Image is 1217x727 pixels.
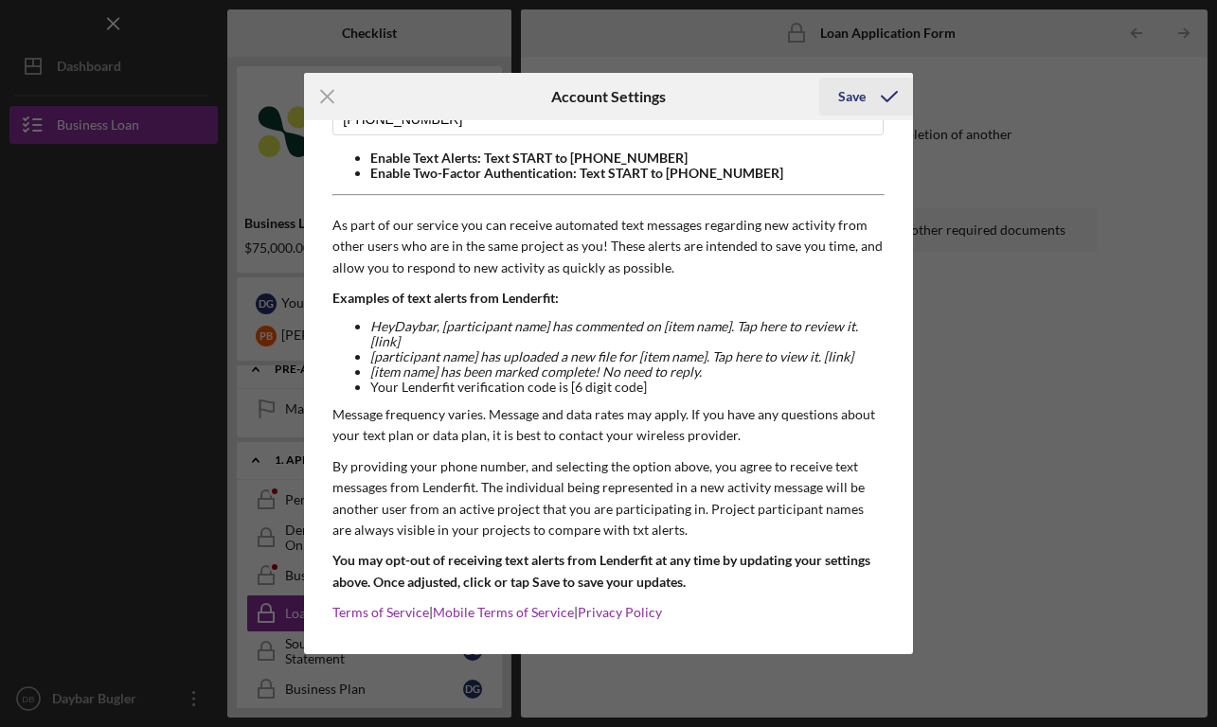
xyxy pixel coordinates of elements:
[370,349,885,364] li: [participant name] has uploaded a new file for [item name]. Tap here to view it. [link]
[332,215,885,278] p: As part of our service you can receive automated text messages regarding new activity from other ...
[370,151,885,166] li: Enable Text Alerts: Text START to [PHONE_NUMBER]
[578,604,662,620] a: Privacy Policy
[838,78,866,115] div: Save
[819,78,913,115] button: Save
[370,319,885,349] li: Hey Daybar , [participant name] has commented on [item name]. Tap here to review it. [link]
[433,604,574,620] a: Mobile Terms of Service
[370,166,885,181] li: Enable Two-Factor Authentication: Text START to [PHONE_NUMBER]
[370,380,885,395] li: Your Lenderfit verification code is [6 digit code]
[370,364,885,380] li: [item name] has been marked complete! No need to reply.
[551,88,666,105] h6: Account Settings
[332,604,429,620] a: Terms of Service
[332,404,885,447] p: Message frequency varies. Message and data rates may apply. If you have any questions about your ...
[332,602,885,623] p: | |
[332,288,885,309] p: Examples of text alerts from Lenderfit:
[332,550,885,593] p: You may opt-out of receiving text alerts from Lenderfit at any time by updating your settings abo...
[332,456,885,541] p: By providing your phone number, and selecting the option above, you agree to receive text message...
